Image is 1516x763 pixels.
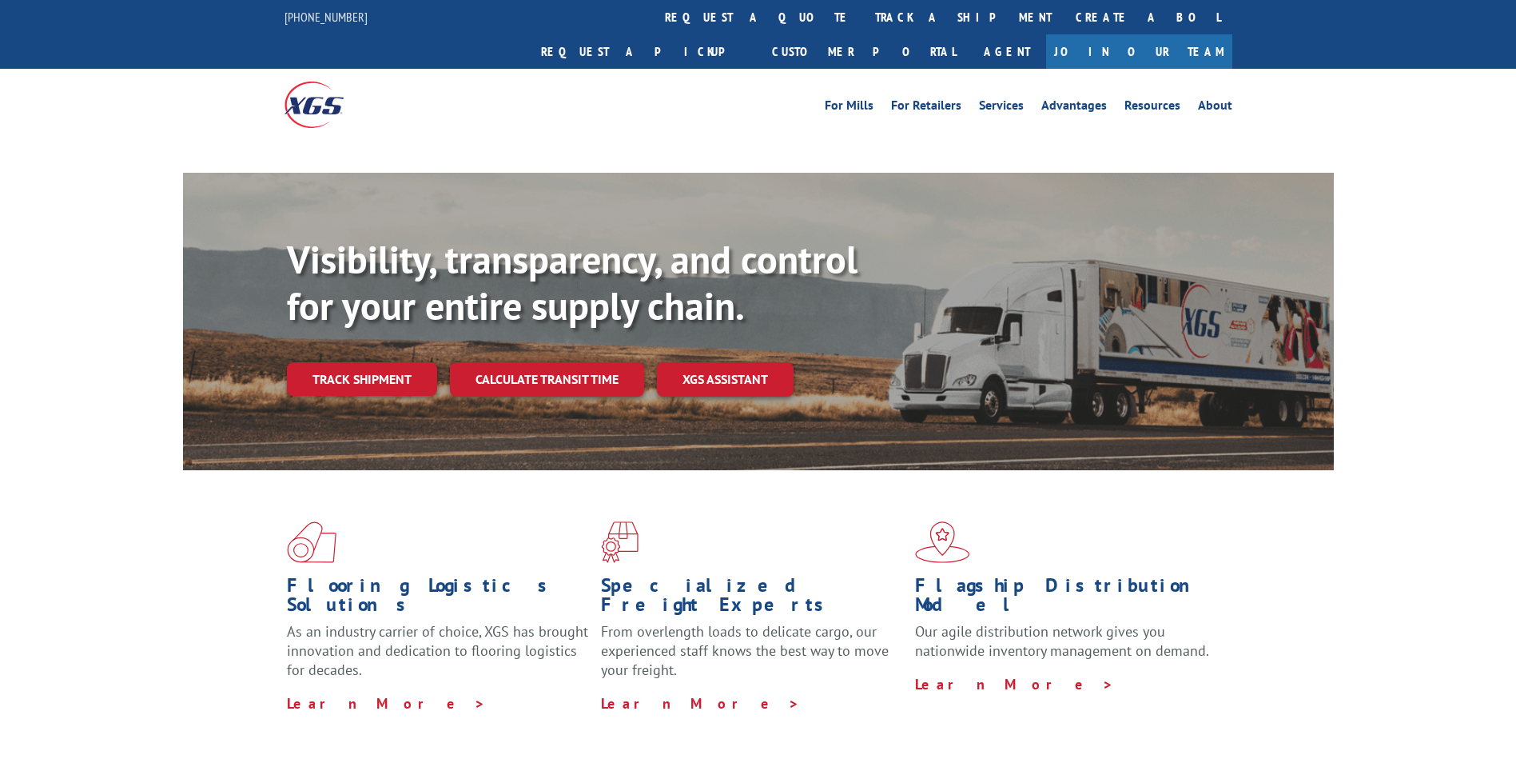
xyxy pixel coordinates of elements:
a: [PHONE_NUMBER] [284,9,368,25]
span: As an industry carrier of choice, XGS has brought innovation and dedication to flooring logistics... [287,622,588,679]
img: xgs-icon-flagship-distribution-model-red [915,521,970,563]
a: Services [979,99,1024,117]
a: For Retailers [891,99,961,117]
h1: Flooring Logistics Solutions [287,576,589,622]
a: Agent [968,34,1046,69]
a: Calculate transit time [450,362,644,397]
img: xgs-icon-focused-on-flooring-red [601,521,639,563]
img: xgs-icon-total-supply-chain-intelligence-red [287,521,336,563]
a: Advantages [1041,99,1107,117]
a: Request a pickup [529,34,760,69]
p: From overlength loads to delicate cargo, our experienced staff knows the best way to move your fr... [601,622,903,693]
a: XGS ASSISTANT [657,362,794,397]
h1: Specialized Freight Experts [601,576,903,622]
a: Track shipment [287,362,437,396]
a: Learn More > [601,694,800,713]
a: Learn More > [287,694,486,713]
b: Visibility, transparency, and control for your entire supply chain. [287,234,857,330]
a: For Mills [825,99,873,117]
a: Customer Portal [760,34,968,69]
a: Resources [1124,99,1180,117]
a: Join Our Team [1046,34,1232,69]
h1: Flagship Distribution Model [915,576,1217,622]
a: Learn More > [915,675,1114,693]
a: About [1198,99,1232,117]
span: Our agile distribution network gives you nationwide inventory management on demand. [915,622,1209,660]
